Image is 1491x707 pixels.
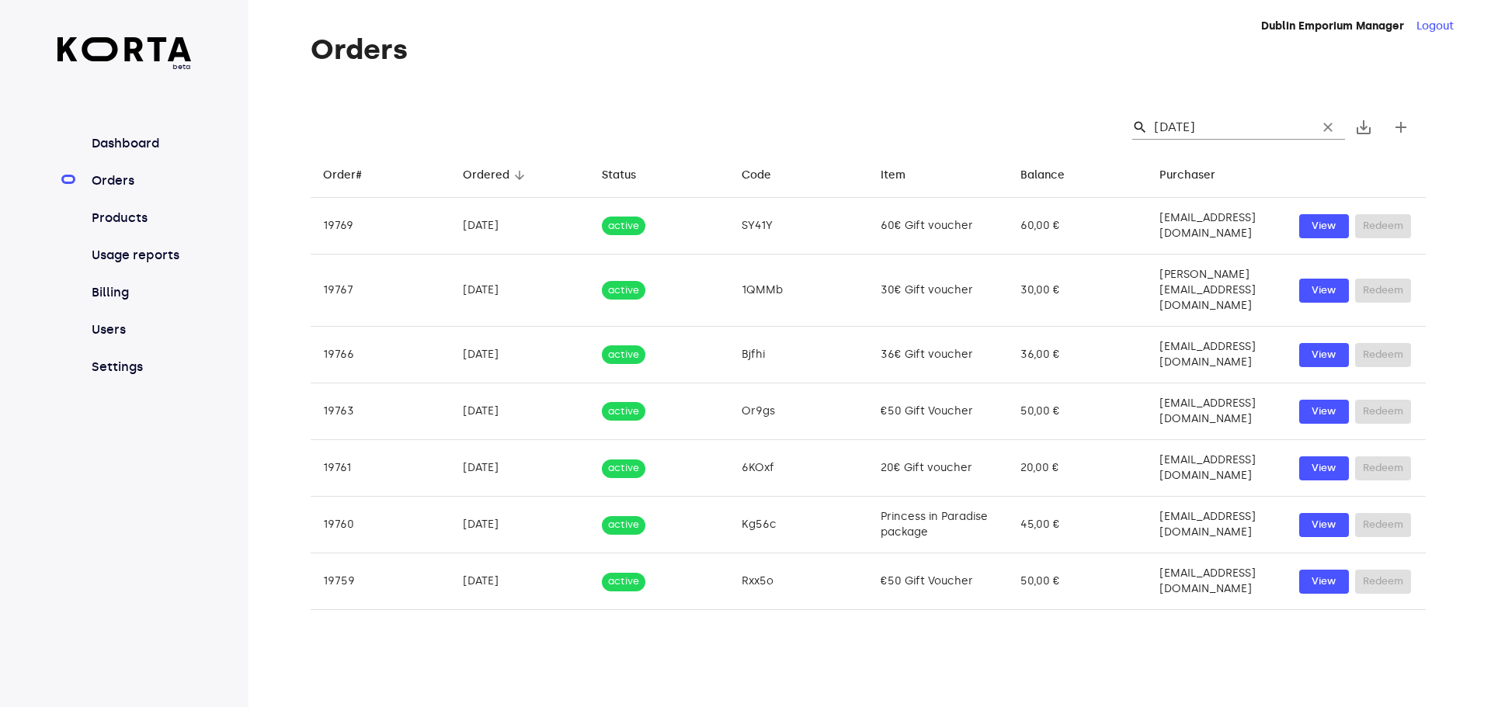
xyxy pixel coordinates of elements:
span: View [1307,346,1341,364]
img: Korta [57,37,192,61]
span: View [1307,403,1341,421]
td: [DATE] [450,497,590,553]
td: [DATE] [450,255,590,327]
div: Ordered [463,166,509,185]
div: Code [742,166,771,185]
td: [EMAIL_ADDRESS][DOMAIN_NAME] [1147,327,1287,383]
strong: Dublin Emporium Manager [1261,19,1404,33]
td: 60€ Gift voucher [868,198,1008,255]
td: €50 Gift Voucher [868,383,1008,440]
span: Order# [323,166,382,185]
td: [DATE] [450,383,590,440]
span: save_alt [1354,118,1373,137]
span: clear [1320,120,1336,135]
td: 6KOxf [729,440,869,497]
td: [DATE] [450,327,590,383]
a: Usage reports [89,246,192,265]
td: [DATE] [450,553,590,610]
span: View [1307,282,1341,300]
td: 30,00 € [1008,255,1148,327]
td: 50,00 € [1008,383,1148,440]
span: View [1307,573,1341,591]
button: Export [1345,109,1382,146]
span: View [1307,516,1341,534]
button: Logout [1416,19,1454,34]
td: 19767 [311,255,450,327]
h1: Orders [311,34,1426,65]
a: Billing [89,283,192,302]
span: active [602,283,645,298]
td: [EMAIL_ADDRESS][DOMAIN_NAME] [1147,440,1287,497]
td: [EMAIL_ADDRESS][DOMAIN_NAME] [1147,553,1287,610]
span: beta [57,61,192,72]
td: 19759 [311,553,450,610]
div: Status [602,166,636,185]
div: Purchaser [1159,166,1215,185]
a: Products [89,209,192,227]
span: add [1392,118,1410,137]
td: 60,00 € [1008,198,1148,255]
button: View [1299,456,1349,480]
td: [PERSON_NAME][EMAIL_ADDRESS][DOMAIN_NAME] [1147,255,1287,327]
input: Search [1154,115,1305,140]
td: Bjfhi [729,327,869,383]
td: SY41Y [729,198,869,255]
div: Balance [1020,166,1065,185]
td: Princess in Paradise package [868,497,1008,553]
div: Item [881,166,905,185]
a: Settings [89,358,192,376]
td: 36,00 € [1008,327,1148,383]
td: 20,00 € [1008,440,1148,497]
button: Clear Search [1311,110,1345,144]
td: [DATE] [450,440,590,497]
td: 19761 [311,440,450,497]
td: 30€ Gift voucher [868,255,1008,327]
a: Users [89,321,192,339]
span: arrow_downward [513,168,527,182]
td: 45,00 € [1008,497,1148,553]
td: Or9gs [729,383,869,440]
span: Ordered [463,166,530,185]
span: active [602,461,645,476]
td: 36€ Gift voucher [868,327,1008,383]
td: [EMAIL_ADDRESS][DOMAIN_NAME] [1147,497,1287,553]
td: Rxx5o [729,553,869,610]
td: 19760 [311,497,450,553]
td: 20€ Gift voucher [868,440,1008,497]
button: View [1299,214,1349,238]
span: active [602,404,645,419]
span: active [602,219,645,234]
td: [EMAIL_ADDRESS][DOMAIN_NAME] [1147,198,1287,255]
td: 19763 [311,383,450,440]
a: Orders [89,172,192,190]
span: Balance [1020,166,1085,185]
td: 19769 [311,198,450,255]
td: 19766 [311,327,450,383]
a: beta [57,37,192,72]
span: Code [742,166,791,185]
button: View [1299,570,1349,594]
td: €50 Gift Voucher [868,553,1008,610]
button: View [1299,279,1349,303]
a: Dashboard [89,134,192,153]
span: View [1307,217,1341,235]
td: 1QMMb [729,255,869,327]
span: Status [602,166,656,185]
td: [EMAIL_ADDRESS][DOMAIN_NAME] [1147,383,1287,440]
span: Item [881,166,926,185]
button: View [1299,343,1349,367]
td: 50,00 € [1008,553,1148,610]
button: View [1299,400,1349,424]
button: Create new gift card [1382,109,1420,146]
span: Purchaser [1159,166,1236,185]
span: active [602,518,645,532]
td: [DATE] [450,198,590,255]
button: View [1299,513,1349,537]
